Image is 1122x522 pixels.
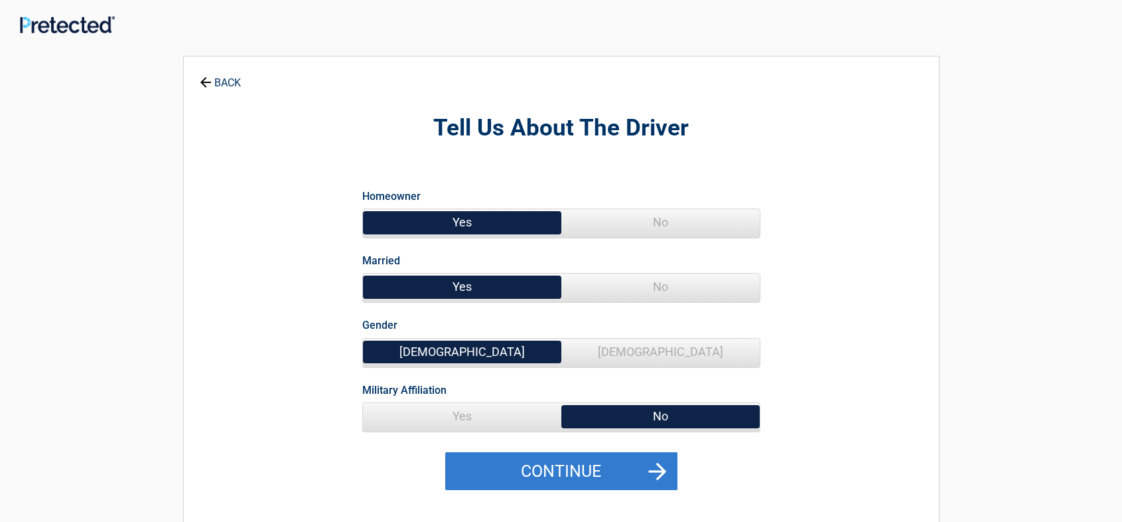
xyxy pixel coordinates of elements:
[363,209,561,236] span: Yes
[362,252,400,270] label: Married
[561,209,760,236] span: No
[561,274,760,300] span: No
[362,381,447,399] label: Military Affiliation
[363,339,561,365] span: [DEMOGRAPHIC_DATA]
[197,65,244,88] a: BACK
[257,113,866,144] h2: Tell Us About The Driver
[363,403,561,430] span: Yes
[362,316,397,334] label: Gender
[20,16,115,33] img: Main Logo
[363,274,561,300] span: Yes
[362,187,421,205] label: Homeowner
[561,403,760,430] span: No
[445,452,677,491] button: Continue
[561,339,760,365] span: [DEMOGRAPHIC_DATA]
